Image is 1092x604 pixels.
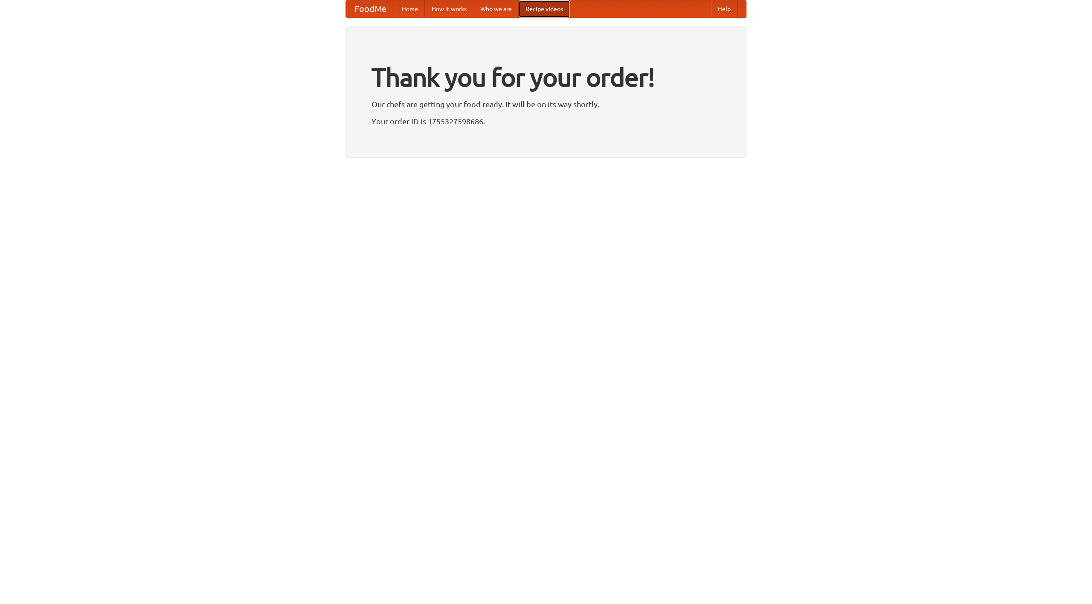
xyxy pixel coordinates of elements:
a: Recipe videos [519,0,570,18]
a: Help [711,0,738,18]
a: Home [395,0,425,18]
p: Your order ID is 1755327598686. [372,115,720,128]
a: How it works [425,0,473,18]
a: FoodMe [346,0,395,18]
p: Our chefs are getting your food ready. It will be on its way shortly. [372,98,720,111]
h1: Thank you for your order! [372,57,720,98]
a: Who we are [473,0,519,18]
